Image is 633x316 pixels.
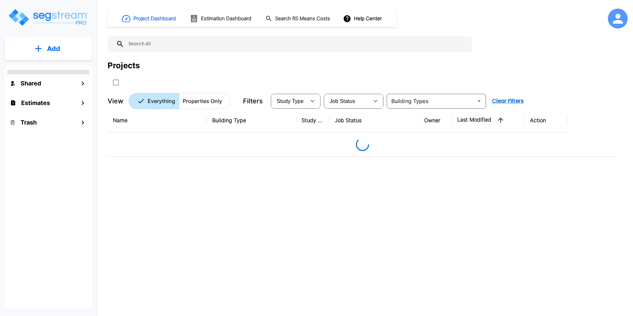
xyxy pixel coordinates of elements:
span: Study Type [277,98,304,104]
th: Job Status [329,108,419,132]
th: Last Modified [452,108,525,132]
button: Open [474,96,484,106]
button: SelectAll [109,76,122,89]
button: Everything [129,93,179,109]
p: View [108,96,123,106]
h1: Search RS Means Costs [275,15,330,23]
div: Select [272,92,306,110]
p: Add [47,44,60,54]
p: Everything [148,97,175,105]
div: Projects [108,60,140,72]
p: Properties Only [183,97,222,105]
p: Filters [243,96,263,106]
button: Search RS Means Costs [263,12,334,25]
th: Study Type [296,108,329,132]
input: Building Types [389,96,473,106]
h1: Estimates [21,98,50,107]
h1: Project Dashboard [133,15,176,23]
button: Properties Only [179,93,230,109]
img: Logo [8,8,89,27]
button: Estimation Dashboard [187,12,255,26]
h1: Shared [21,79,41,88]
button: Add [5,39,92,58]
span: Job Status [330,98,355,104]
button: Clear Filters [489,94,526,108]
input: Search All [124,36,468,52]
h1: Trash [21,118,37,127]
th: Owner [419,108,452,132]
button: Project Dashboard [119,11,179,26]
th: Name [108,108,207,132]
th: Building Type [207,108,296,132]
div: Select [325,92,369,110]
th: Action [525,108,568,132]
h1: Estimation Dashboard [201,15,251,23]
div: Platform [129,93,230,109]
button: Help Center [342,12,384,25]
